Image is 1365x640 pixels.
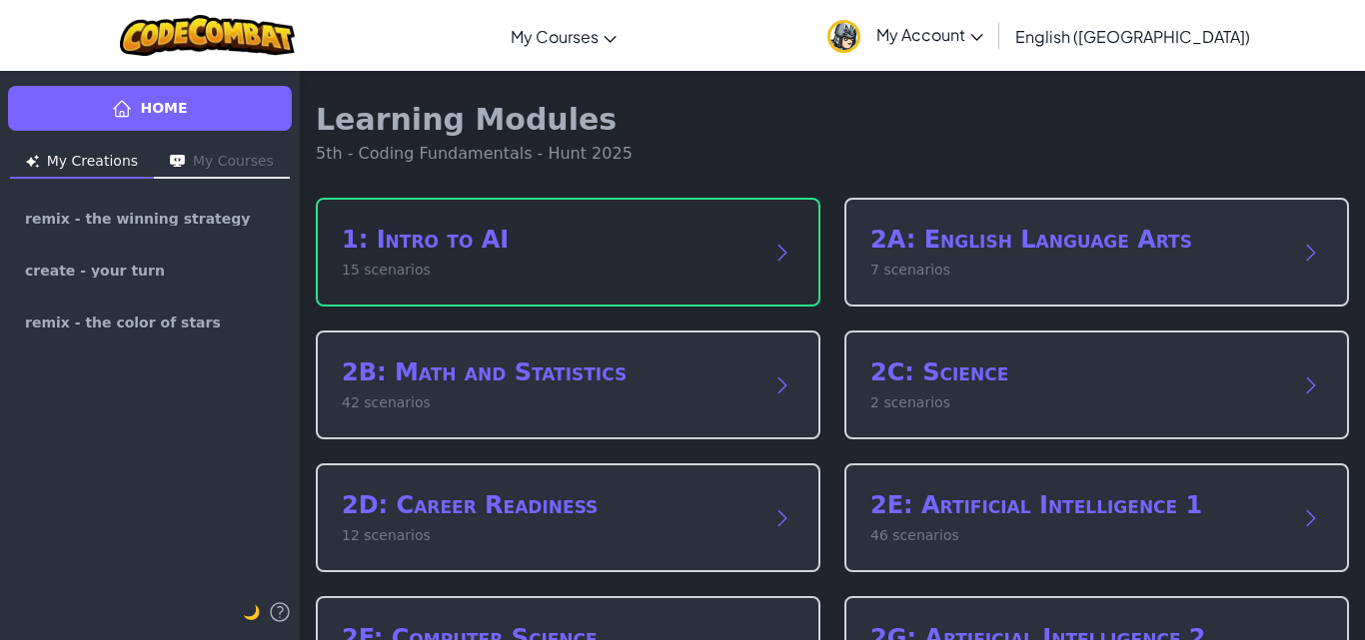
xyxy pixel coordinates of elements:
span: My Account [876,24,983,45]
h2: 2E: Artificial Intelligence 1 [870,489,1283,521]
h2: 2A: English Language Arts [870,224,1283,256]
p: 5th - Coding Fundamentals - Hunt 2025 [316,142,633,166]
p: 46 scenarios [870,525,1283,546]
h2: 2D: Career Readiness [342,489,754,521]
a: My Courses [501,9,627,63]
span: Home [140,98,187,119]
h2: 1: Intro to AI [342,224,754,256]
button: 🌙 [243,600,260,624]
a: Home [8,86,292,131]
p: 7 scenarios [870,260,1283,281]
button: My Courses [154,147,290,179]
a: My Account [817,4,993,67]
span: create - your turn [25,264,165,278]
p: 42 scenarios [342,392,754,413]
p: 12 scenarios [342,525,754,546]
span: English ([GEOGRAPHIC_DATA]) [1015,26,1250,47]
h2: 2B: Math and Statistics [342,356,754,388]
span: 🌙 [243,604,260,620]
span: remix - the winning strategy [25,212,250,226]
p: 15 scenarios [342,260,754,281]
button: My Creations [10,147,154,179]
a: create - your turn [8,247,292,295]
a: remix - the winning strategy [8,195,292,243]
span: remix - the color of stars [25,316,221,329]
img: CodeCombat logo [120,15,295,56]
p: 2 scenarios [870,392,1283,413]
img: avatar [827,20,860,53]
h1: Learning Modules [316,102,633,138]
a: remix - the color of stars [8,299,292,346]
img: Icon [170,155,185,168]
a: English ([GEOGRAPHIC_DATA]) [1005,9,1260,63]
img: Icon [26,155,39,168]
span: My Courses [511,26,599,47]
h2: 2C: Science [870,356,1283,388]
